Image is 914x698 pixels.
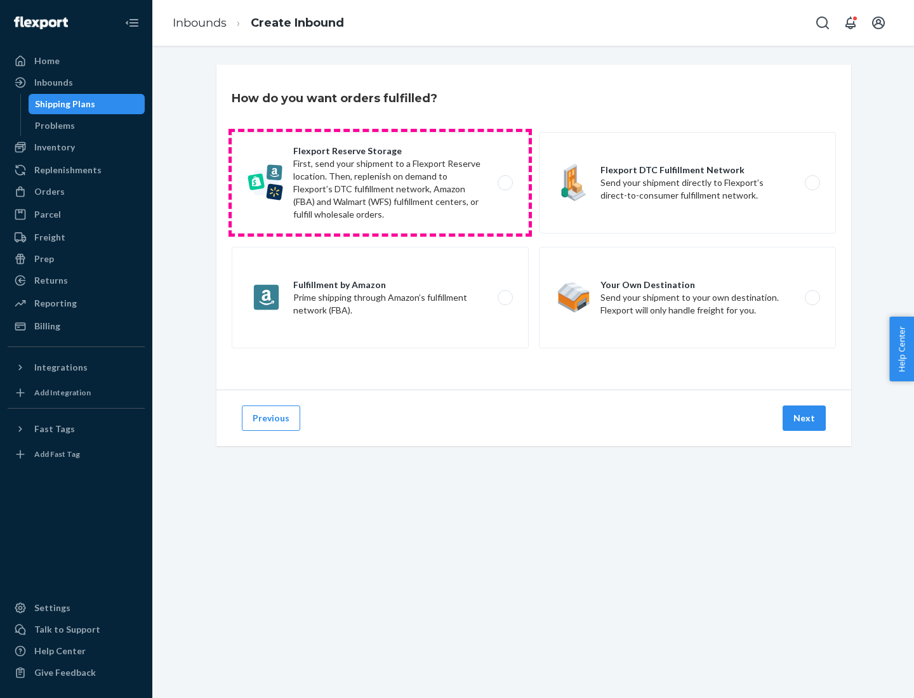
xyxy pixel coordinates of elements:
div: Replenishments [34,164,102,176]
div: Orders [34,185,65,198]
button: Integrations [8,357,145,378]
div: Problems [35,119,75,132]
div: Reporting [34,297,77,310]
button: Help Center [889,317,914,381]
button: Close Navigation [119,10,145,36]
div: Add Integration [34,387,91,398]
a: Add Fast Tag [8,444,145,464]
div: Prep [34,253,54,265]
button: Open Search Box [810,10,835,36]
a: Orders [8,181,145,202]
a: Problems [29,115,145,136]
a: Parcel [8,204,145,225]
a: Freight [8,227,145,247]
div: Fast Tags [34,423,75,435]
a: Add Integration [8,383,145,403]
a: Returns [8,270,145,291]
button: Give Feedback [8,662,145,683]
div: Inbounds [34,76,73,89]
a: Inventory [8,137,145,157]
a: Billing [8,316,145,336]
a: Replenishments [8,160,145,180]
a: Prep [8,249,145,269]
div: Freight [34,231,65,244]
div: Parcel [34,208,61,221]
button: Fast Tags [8,419,145,439]
div: Home [34,55,60,67]
div: Help Center [34,645,86,657]
button: Next [783,405,826,431]
button: Previous [242,405,300,431]
a: Help Center [8,641,145,661]
div: Add Fast Tag [34,449,80,459]
a: Inbounds [8,72,145,93]
div: Shipping Plans [35,98,95,110]
a: Reporting [8,293,145,313]
a: Shipping Plans [29,94,145,114]
div: Inventory [34,141,75,154]
a: Home [8,51,145,71]
ol: breadcrumbs [162,4,354,42]
a: Talk to Support [8,619,145,640]
h3: How do you want orders fulfilled? [232,90,437,107]
div: Returns [34,274,68,287]
div: Settings [34,602,70,614]
div: Talk to Support [34,623,100,636]
img: Flexport logo [14,16,68,29]
a: Inbounds [173,16,227,30]
a: Settings [8,598,145,618]
a: Create Inbound [251,16,344,30]
div: Billing [34,320,60,333]
div: Integrations [34,361,88,374]
button: Open account menu [866,10,891,36]
button: Open notifications [838,10,863,36]
div: Give Feedback [34,666,96,679]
